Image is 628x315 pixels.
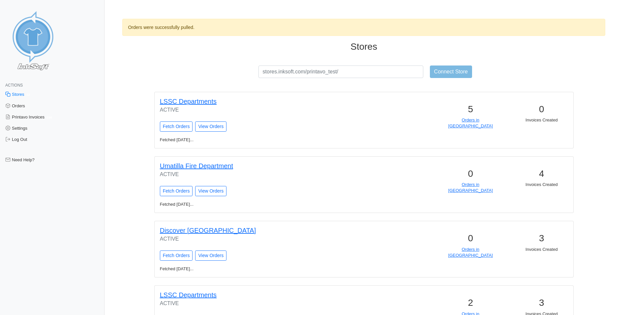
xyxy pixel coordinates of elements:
input: Fetch Orders [160,121,193,132]
div: Orders were successfully pulled. [122,19,605,36]
a: View Orders [195,186,226,196]
input: Connect Store [430,66,472,78]
p: Invoices Created [510,117,573,123]
h3: 3 [510,297,573,308]
a: Orders in [GEOGRAPHIC_DATA] [448,182,493,193]
h6: ACTIVE [160,300,355,306]
p: Invoices Created [510,247,573,252]
input: Fetch Orders [160,250,193,261]
span: 12 [24,92,32,98]
h3: 4 [510,168,573,179]
p: Fetched [DATE]... [156,266,369,272]
a: LSSC Departments [160,98,217,105]
a: Discover [GEOGRAPHIC_DATA] [160,227,256,234]
h6: ACTIVE [160,107,355,113]
span: Actions [5,83,23,88]
a: Umatilla Fire Department [160,162,233,170]
input: stores.inksoft.com/printavo_test/ [258,66,423,78]
a: LSSC Departments [160,291,217,299]
h6: ACTIVE [160,171,355,177]
h3: 3 [510,233,573,244]
a: View Orders [195,121,226,132]
span: 298 [45,115,54,120]
p: Fetched [DATE]... [156,201,369,207]
a: View Orders [195,250,226,261]
h6: ACTIVE [160,236,355,242]
p: Fetched [DATE]... [156,137,369,143]
a: Orders in [GEOGRAPHIC_DATA] [448,118,493,128]
a: Orders in [GEOGRAPHIC_DATA] [448,247,493,258]
input: Fetch Orders [160,186,193,196]
h3: 0 [510,104,573,115]
h3: 0 [439,168,502,179]
h3: 2 [439,297,502,308]
h3: 0 [439,233,502,244]
h3: Stores [122,41,605,52]
p: Invoices Created [510,182,573,188]
h3: 5 [439,104,502,115]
